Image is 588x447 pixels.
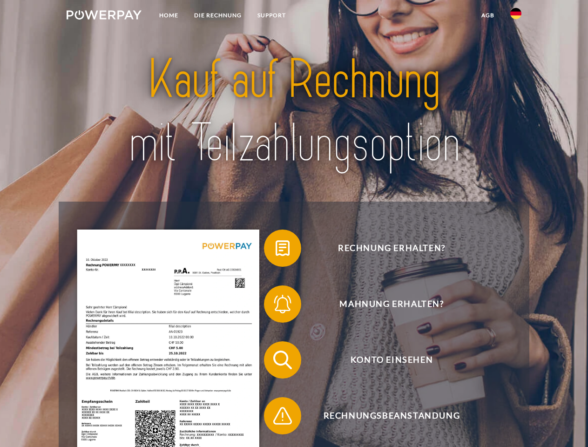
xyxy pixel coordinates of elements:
a: Home [151,7,186,24]
button: Mahnung erhalten? [264,285,506,323]
span: Rechnung erhalten? [277,230,506,267]
button: Rechnungsbeanstandung [264,397,506,434]
a: SUPPORT [250,7,294,24]
button: Konto einsehen [264,341,506,379]
img: qb_search.svg [271,348,294,372]
span: Konto einsehen [277,341,506,379]
button: Rechnung erhalten? [264,230,506,267]
img: qb_bell.svg [271,292,294,316]
img: de [510,8,521,19]
img: logo-powerpay-white.svg [67,10,142,20]
span: Rechnungsbeanstandung [277,397,506,434]
img: qb_warning.svg [271,404,294,427]
span: Mahnung erhalten? [277,285,506,323]
img: title-powerpay_de.svg [89,45,499,178]
img: qb_bill.svg [271,237,294,260]
a: agb [473,7,502,24]
a: DIE RECHNUNG [186,7,250,24]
